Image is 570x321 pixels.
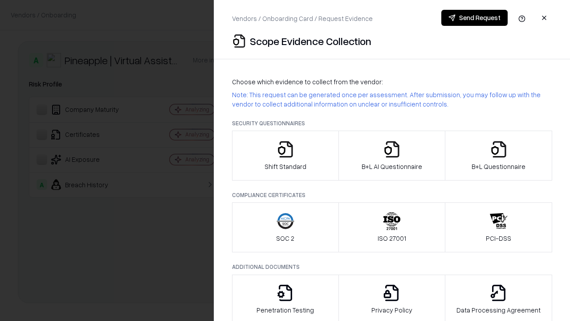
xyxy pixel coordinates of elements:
p: Compliance Certificates [232,191,552,199]
button: SOC 2 [232,202,339,252]
button: Send Request [441,10,508,26]
button: B+L Questionnaire [445,131,552,181]
p: Data Processing Agreement [456,305,541,315]
p: Scope Evidence Collection [250,34,371,48]
p: Penetration Testing [256,305,314,315]
p: SOC 2 [276,234,294,243]
p: Shift Standard [265,162,306,171]
p: Privacy Policy [371,305,412,315]
p: Vendors / Onboarding Card / Request Evidence [232,14,373,23]
p: ISO 27001 [378,234,406,243]
button: PCI-DSS [445,202,552,252]
p: B+L AI Questionnaire [362,162,422,171]
p: PCI-DSS [486,234,511,243]
button: Shift Standard [232,131,339,181]
p: Note: This request can be generated once per assessment. After submission, you may follow up with... [232,90,552,109]
button: ISO 27001 [338,202,446,252]
p: Choose which evidence to collect from the vendor: [232,77,552,86]
p: Security Questionnaires [232,119,552,127]
p: B+L Questionnaire [472,162,525,171]
p: Additional Documents [232,263,552,271]
button: B+L AI Questionnaire [338,131,446,181]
